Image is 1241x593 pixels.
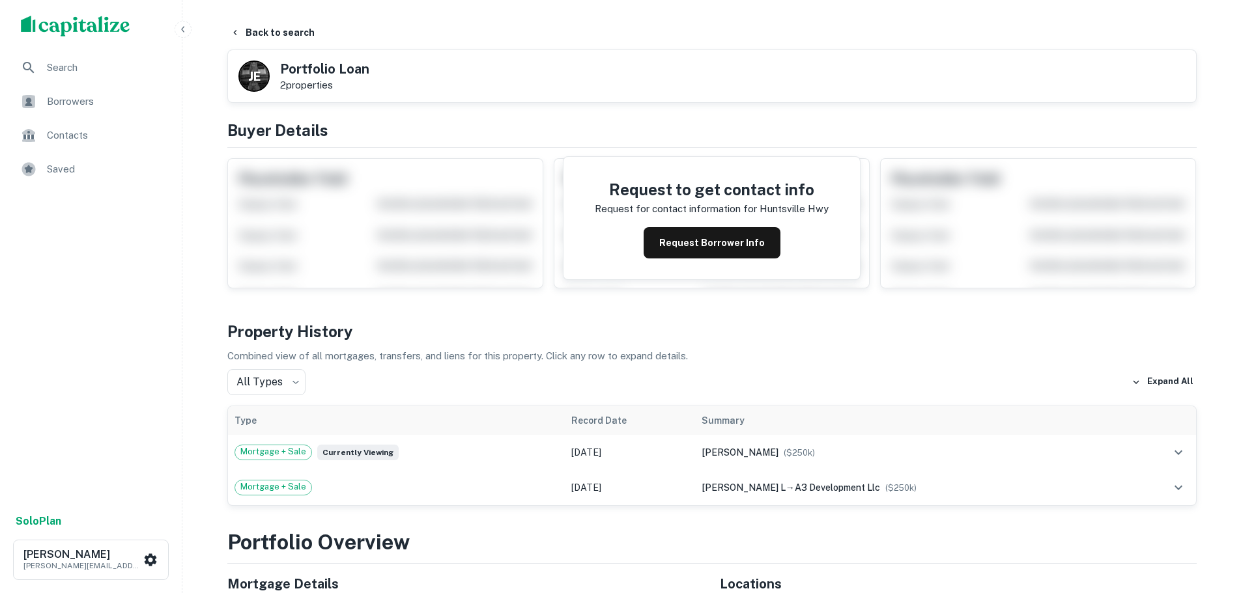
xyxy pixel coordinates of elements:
div: All Types [227,369,306,395]
button: expand row [1167,441,1190,463]
button: [PERSON_NAME][PERSON_NAME][EMAIL_ADDRESS][DOMAIN_NAME] [13,540,169,580]
h4: Request to get contact info [595,178,829,201]
span: ($ 250k ) [885,483,917,493]
a: Borrowers [10,86,171,117]
td: [DATE] [565,470,695,505]
button: Back to search [225,21,320,44]
span: ($ 250k ) [784,448,815,458]
iframe: Chat Widget [1176,489,1241,551]
a: Search [10,52,171,83]
span: a3 development llc [795,482,880,493]
h5: Portfolio Loan [280,62,369,76]
a: Contacts [10,120,171,151]
span: Currently viewing [317,445,399,460]
th: Summary [695,406,1129,435]
span: [PERSON_NAME] l [702,482,786,493]
a: SoloPlan [16,514,61,529]
span: Mortgage + Sale [235,445,311,458]
th: Type [228,406,565,435]
strong: Solo Plan [16,515,61,527]
span: [PERSON_NAME] [702,447,778,458]
button: Expand All [1128,372,1197,392]
p: huntsville hwy [760,201,829,217]
span: Saved [47,161,164,177]
a: Saved [10,154,171,185]
th: Record Date [565,406,695,435]
p: [PERSON_NAME][EMAIL_ADDRESS][DOMAIN_NAME] [23,560,141,572]
span: Mortgage + Sale [235,480,311,493]
div: → [702,480,1122,495]
p: 2 properties [280,79,369,91]
h4: Property History [227,320,1197,343]
button: Request Borrower Info [644,227,780,258]
h3: Portfolio Overview [227,527,1197,558]
h6: [PERSON_NAME] [23,549,141,560]
p: Request for contact information for [595,201,757,217]
p: J E [248,68,259,85]
p: Combined view of all mortgages, transfers, and liens for this property. Click any row to expand d... [227,348,1197,364]
button: expand row [1167,476,1190,499]
td: [DATE] [565,435,695,470]
span: Borrowers [47,94,164,109]
h4: Buyer Details [227,118,1197,142]
span: Contacts [47,128,164,143]
span: Search [47,60,164,76]
img: capitalize-logo.png [21,16,130,36]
